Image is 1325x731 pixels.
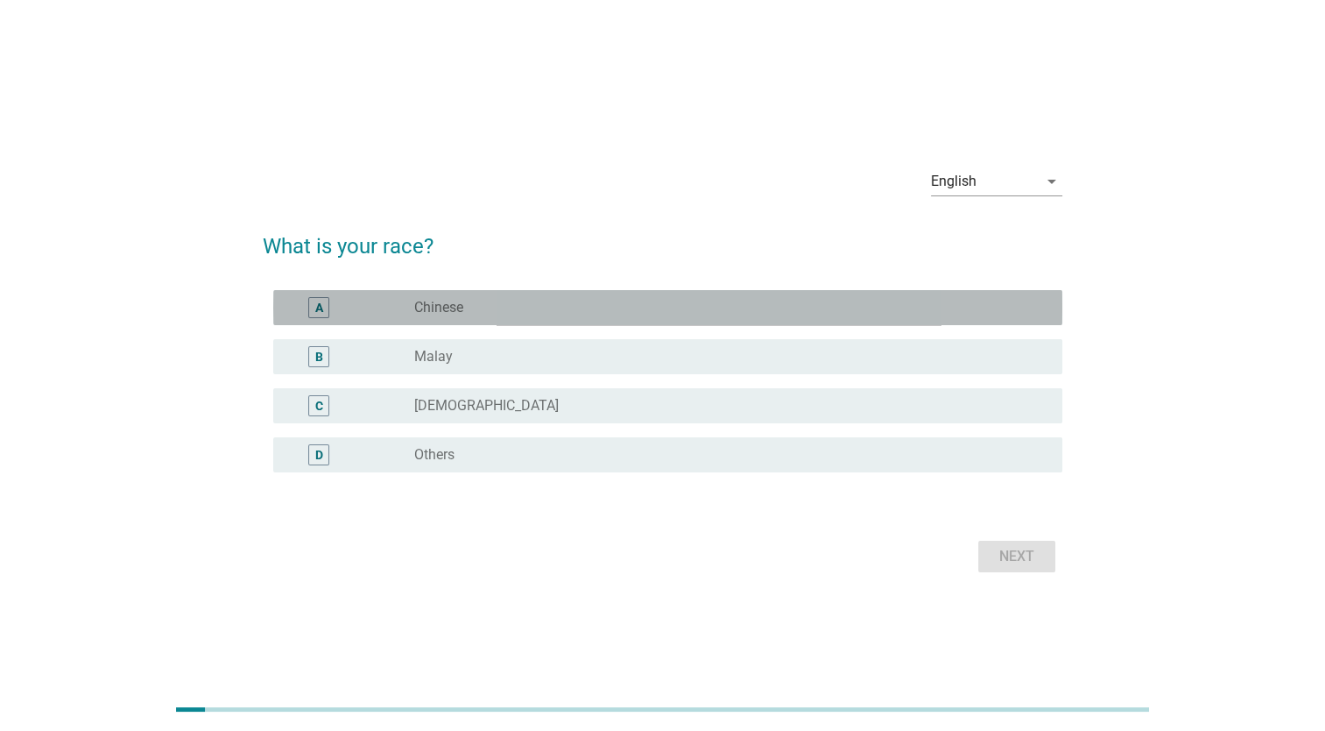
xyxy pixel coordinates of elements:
[315,397,323,415] div: C
[315,348,323,366] div: B
[263,213,1062,262] h2: What is your race?
[1041,171,1062,192] i: arrow_drop_down
[414,446,455,464] label: Others
[414,299,463,316] label: Chinese
[315,299,323,317] div: A
[315,446,323,465] div: D
[414,348,453,365] label: Malay
[414,397,559,415] label: [DEMOGRAPHIC_DATA]
[931,174,976,189] div: English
